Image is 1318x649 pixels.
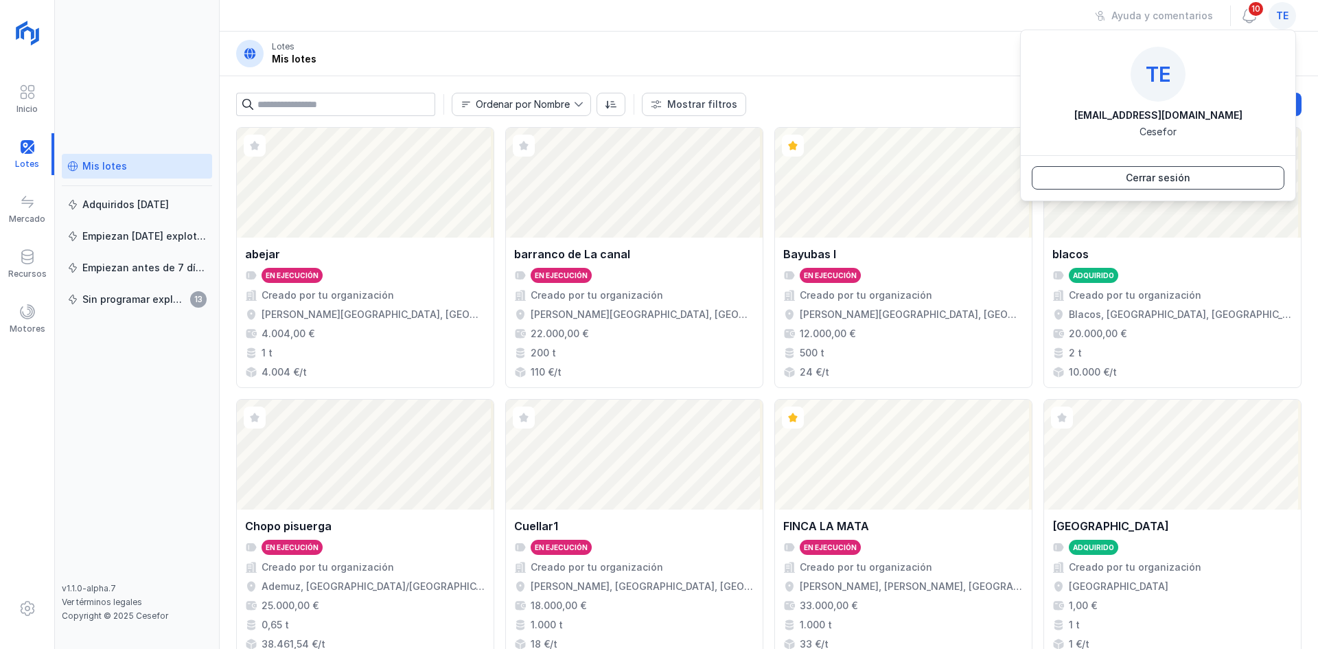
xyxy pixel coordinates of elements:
[245,518,332,534] div: Chopo pisuerga
[774,127,1032,388] a: Bayubas IEn ejecuciónCreado por tu organización[PERSON_NAME][GEOGRAPHIC_DATA], [GEOGRAPHIC_DATA],...
[535,271,588,280] div: En ejecución
[62,611,212,622] div: Copyright © 2025 Cesefor
[800,365,829,379] div: 24 €/t
[9,214,45,225] div: Mercado
[1111,9,1213,23] div: Ayuda y comentarios
[1069,560,1201,574] div: Creado por tu organización
[62,597,142,607] a: Ver términos legales
[1073,271,1114,280] div: Adquirido
[476,100,570,109] div: Ordenar por Nombre
[62,255,212,280] a: Empiezan antes de 7 días
[1126,171,1190,185] div: Cerrar sesión
[800,346,824,360] div: 500 t
[262,560,394,574] div: Creado por tu organización
[505,127,763,388] a: barranco de La canalEn ejecuciónCreado por tu organización[PERSON_NAME][GEOGRAPHIC_DATA], [GEOGRA...
[804,271,857,280] div: En ejecución
[514,518,558,534] div: Cuellar1
[62,583,212,594] div: v1.1.0-alpha.7
[262,288,394,302] div: Creado por tu organización
[800,560,932,574] div: Creado por tu organización
[245,246,280,262] div: abejar
[262,346,273,360] div: 1 t
[190,291,207,308] span: 13
[800,327,855,341] div: 12.000,00 €
[531,288,663,302] div: Creado por tu organización
[531,618,563,632] div: 1.000 t
[16,104,38,115] div: Inicio
[800,288,932,302] div: Creado por tu organización
[266,543,319,552] div: En ejecución
[452,93,574,115] span: Nombre
[236,127,494,388] a: abejarEn ejecuciónCreado por tu organización[PERSON_NAME][GEOGRAPHIC_DATA], [GEOGRAPHIC_DATA], [G...
[82,198,169,212] div: Adquiridos [DATE]
[262,580,485,593] div: Ademuz, [GEOGRAPHIC_DATA]/[GEOGRAPHIC_DATA], [GEOGRAPHIC_DATA], [GEOGRAPHIC_DATA]
[1146,62,1171,87] span: te
[1069,288,1201,302] div: Creado por tu organización
[1069,346,1082,360] div: 2 t
[82,159,127,173] div: Mis lotes
[800,580,1024,593] div: [PERSON_NAME], [PERSON_NAME], [GEOGRAPHIC_DATA], [GEOGRAPHIC_DATA]
[262,365,307,379] div: 4.004 €/t
[1032,166,1284,190] button: Cerrar sesión
[262,618,289,632] div: 0,65 t
[1276,9,1288,23] span: te
[10,323,45,334] div: Motores
[1069,580,1168,593] div: [GEOGRAPHIC_DATA]
[783,518,869,534] div: FINCA LA MATA
[8,269,47,280] div: Recursos
[1069,327,1126,341] div: 20.000,00 €
[531,560,663,574] div: Creado por tu organización
[82,261,207,275] div: Empiezan antes de 7 días
[62,192,212,217] a: Adquiridos [DATE]
[1069,308,1293,321] div: Blacos, [GEOGRAPHIC_DATA], [GEOGRAPHIC_DATA], [GEOGRAPHIC_DATA]
[1043,127,1302,388] a: blacosAdquiridoCreado por tu organizaciónBlacos, [GEOGRAPHIC_DATA], [GEOGRAPHIC_DATA], [GEOGRAPHI...
[1052,518,1169,534] div: [GEOGRAPHIC_DATA]
[1069,618,1080,632] div: 1 t
[642,93,746,116] button: Mostrar filtros
[262,599,319,613] div: 25.000,00 €
[535,543,588,552] div: En ejecución
[266,271,319,280] div: En ejecución
[531,580,754,593] div: [PERSON_NAME], [GEOGRAPHIC_DATA], [GEOGRAPHIC_DATA], [GEOGRAPHIC_DATA]
[531,599,586,613] div: 18.000,00 €
[262,308,485,321] div: [PERSON_NAME][GEOGRAPHIC_DATA], [GEOGRAPHIC_DATA], [GEOGRAPHIC_DATA]
[82,229,207,243] div: Empiezan [DATE] explotación
[800,599,857,613] div: 33.000,00 €
[1069,599,1097,613] div: 1,00 €
[1074,109,1242,122] div: [EMAIL_ADDRESS][DOMAIN_NAME]
[531,327,588,341] div: 22.000,00 €
[82,293,186,306] div: Sin programar explotación
[10,16,45,50] img: logoRight.svg
[531,308,754,321] div: [PERSON_NAME][GEOGRAPHIC_DATA], [GEOGRAPHIC_DATA], [GEOGRAPHIC_DATA], [GEOGRAPHIC_DATA], [GEOGRAP...
[667,98,737,111] div: Mostrar filtros
[262,327,314,341] div: 4.004,00 €
[800,308,1024,321] div: [PERSON_NAME][GEOGRAPHIC_DATA], [GEOGRAPHIC_DATA], [GEOGRAPHIC_DATA]
[62,224,212,249] a: Empiezan [DATE] explotación
[531,346,556,360] div: 200 t
[783,246,836,262] div: Bayubas I
[1140,125,1177,139] div: Cesefor
[804,543,857,552] div: En ejecución
[272,52,316,66] div: Mis lotes
[62,154,212,179] a: Mis lotes
[800,618,832,632] div: 1.000 t
[1073,543,1114,552] div: Adquirido
[531,365,562,379] div: 110 €/t
[272,41,294,52] div: Lotes
[1086,4,1222,27] button: Ayuda y comentarios
[62,287,212,312] a: Sin programar explotación13
[1069,365,1117,379] div: 10.000 €/t
[514,246,630,262] div: barranco de La canal
[1052,246,1089,262] div: blacos
[1247,1,1264,17] span: 10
